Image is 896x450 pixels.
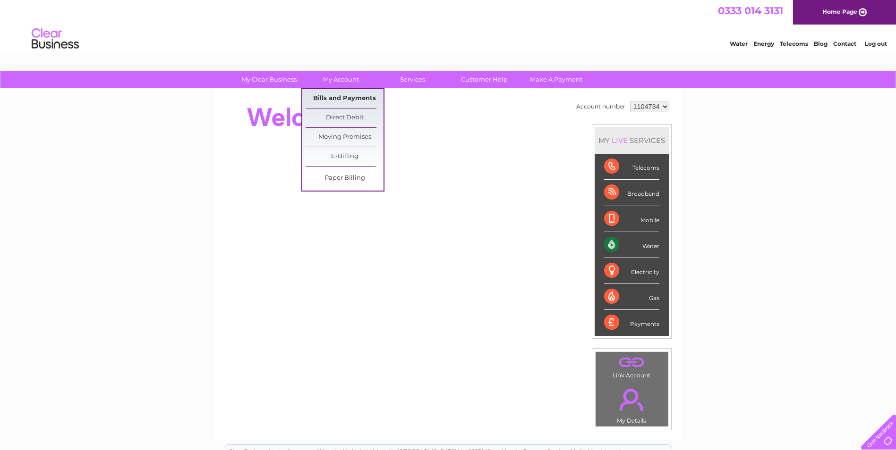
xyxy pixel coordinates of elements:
[753,40,774,47] a: Energy
[306,147,384,166] a: E-Billing
[306,169,384,188] a: Paper Billing
[598,383,666,416] a: .
[595,127,669,154] div: MY SERVICES
[865,40,887,47] a: Log out
[604,284,659,310] div: Gas
[445,71,523,88] a: Customer Help
[595,351,668,381] td: Link Account
[595,381,668,427] td: My Details
[814,40,828,47] a: Blog
[604,232,659,258] div: Water
[604,258,659,284] div: Electricity
[306,108,384,127] a: Direct Debit
[517,71,595,88] a: Make A Payment
[230,71,308,88] a: My Clear Business
[718,5,783,17] a: 0333 014 3131
[225,5,672,46] div: Clear Business is a trading name of Verastar Limited (registered in [GEOGRAPHIC_DATA] No. 3667643...
[604,206,659,232] div: Mobile
[604,180,659,206] div: Broadband
[610,136,630,145] div: LIVE
[730,40,748,47] a: Water
[780,40,808,47] a: Telecoms
[302,71,380,88] a: My Account
[306,89,384,108] a: Bills and Payments
[598,354,666,371] a: .
[374,71,452,88] a: Services
[604,310,659,335] div: Payments
[833,40,856,47] a: Contact
[574,99,628,115] td: Account number
[306,128,384,147] a: Moving Premises
[31,25,79,53] img: logo.png
[604,154,659,180] div: Telecoms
